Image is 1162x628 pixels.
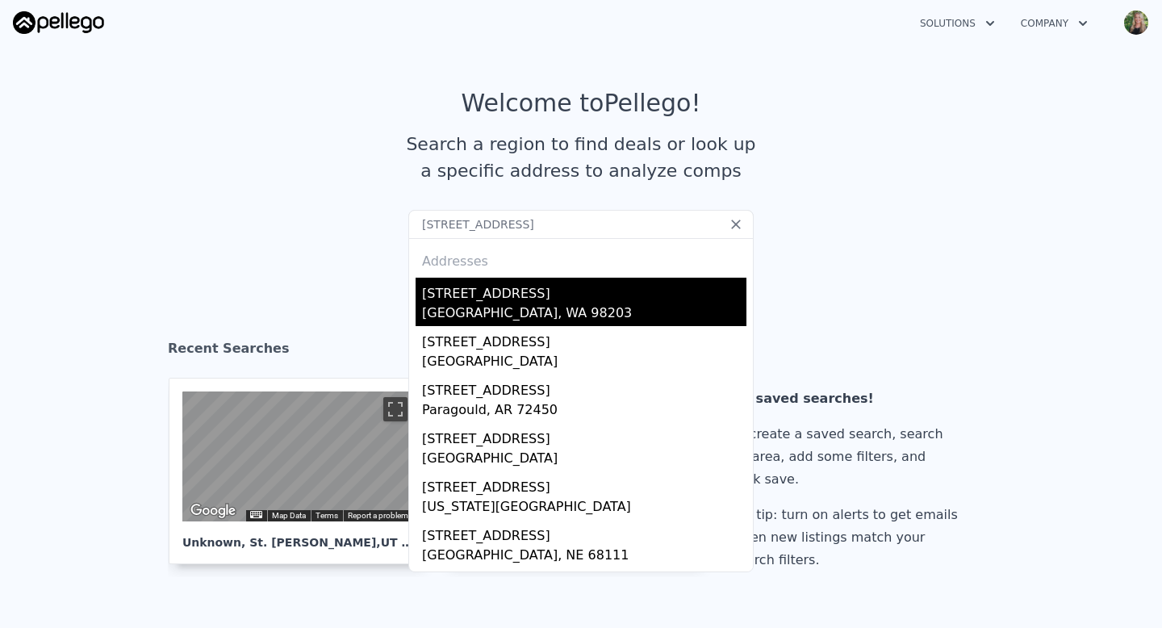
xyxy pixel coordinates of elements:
div: [STREET_ADDRESS] [422,375,746,400]
div: [STREET_ADDRESS] [422,520,746,546]
button: Keyboard shortcuts [250,511,261,518]
button: Solutions [907,9,1008,38]
div: Map [182,391,413,521]
div: Paragould, AR 72450 [422,400,746,423]
div: [STREET_ADDRESS] [422,326,746,352]
div: [GEOGRAPHIC_DATA] [422,352,746,375]
div: To create a saved search, search an area, add some filters, and click save. [732,423,964,491]
button: Company [1008,9,1101,38]
a: Open this area in Google Maps (opens a new window) [186,500,240,521]
a: Report a problem [348,511,408,520]
a: Terms (opens in new tab) [316,511,338,520]
div: [STREET_ADDRESS] [422,471,746,497]
button: Toggle fullscreen view [383,397,408,421]
div: Recent Searches [168,326,994,378]
div: Pro tip: turn on alerts to get emails when new listings match your search filters. [732,504,964,571]
div: [GEOGRAPHIC_DATA], NE 68111 [422,546,746,568]
img: Google [186,500,240,521]
div: No saved searches! [732,387,964,410]
div: [GEOGRAPHIC_DATA] [422,449,746,471]
div: [STREET_ADDRESS] [422,423,746,449]
div: [STREET_ADDRESS] [422,568,746,594]
img: Pellego [13,11,104,34]
span: , UT 84790 [376,536,441,549]
a: Map Unknown, St. [PERSON_NAME],UT 84790 [169,378,440,564]
div: [US_STATE][GEOGRAPHIC_DATA] [422,497,746,520]
div: Search a region to find deals or look up a specific address to analyze comps [400,131,762,184]
img: avatar [1123,10,1149,36]
div: [STREET_ADDRESS] [422,278,746,304]
div: Addresses [416,239,746,278]
div: Street View [182,391,413,521]
div: [GEOGRAPHIC_DATA], WA 98203 [422,304,746,326]
div: Welcome to Pellego ! [462,89,701,118]
div: Unknown , St. [PERSON_NAME] [182,521,413,551]
input: Search an address or region... [408,210,754,239]
button: Map Data [272,510,306,521]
